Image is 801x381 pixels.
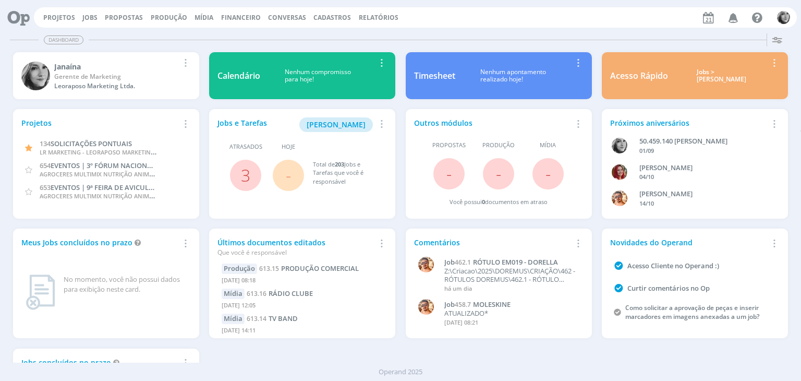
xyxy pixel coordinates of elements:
span: 653 [40,183,51,192]
div: Total de Jobs e Tarefas que você é responsável [313,160,377,186]
a: 653EVENTOS | 9ª FEIRA DE AVICULTURA E SUINOCULTURA DO NORDESTE 2025 [40,182,289,192]
a: TimesheetNenhum apontamentorealizado hoje! [406,52,592,99]
span: TV BAND [269,314,298,323]
div: 50.459.140 JANAÍNA LUNA FERRO [639,136,768,147]
img: V [418,299,434,315]
img: J [21,62,50,90]
a: 613.16RÁDIO CLUBE [247,289,313,298]
span: Atrasados [229,142,262,151]
img: J [777,11,790,24]
a: Jobs [82,13,98,22]
span: Propostas [432,141,466,150]
button: J [776,8,791,27]
div: Comentários [414,237,572,248]
span: Hoje [282,142,295,151]
button: Jobs [79,14,101,22]
button: Mídia [191,14,216,22]
a: Propostas [105,13,143,22]
div: Que você é responsável [217,248,375,257]
span: - [545,162,551,185]
div: GIOVANA DE OLIVEIRA PERSINOTI [639,163,768,173]
button: Financeiro [218,14,264,22]
div: Jobs e Tarefas [217,117,375,132]
div: Jobs > [PERSON_NAME] [676,68,768,84]
a: 3 [241,164,250,186]
a: Mídia [195,13,213,22]
img: G [612,164,627,180]
div: No momento, você não possui dados para exibição neste card. [64,275,187,295]
div: Nenhum apontamento realizado hoje! [455,68,572,84]
span: Dashboard [44,35,83,44]
span: AGROCERES MULTIMIX NUTRIÇÃO ANIMAL LTDA. [40,169,173,178]
a: Relatórios [359,13,398,22]
span: SOLICITAÇÕES PONTUAIS [51,139,132,148]
div: Novidades do Operand [610,237,768,248]
span: PRODUÇÃO COMERCIAL [281,264,359,273]
span: LR MARKETING - LEORAPOSO MARKETING LTDA [40,147,171,157]
button: Cadastros [310,14,354,22]
span: RÁDIO CLUBE [269,289,313,298]
button: [PERSON_NAME] [299,117,373,132]
div: Nenhum compromisso para hoje! [260,68,375,84]
div: Calendário [217,69,260,82]
span: 04/10 [639,173,654,181]
span: Mídia [540,141,556,150]
a: Conversas [268,13,306,22]
a: 134SOLICITAÇÕES PONTUAIS [40,138,132,148]
span: Produção [482,141,515,150]
span: 01/09 [639,147,654,154]
div: Timesheet [414,69,455,82]
img: V [612,190,627,206]
span: EVENTOS | 9ª FEIRA DE AVICULTURA E SUINOCULTURA DO NORDESTE 2025 [51,182,289,192]
span: há um dia [444,284,472,292]
div: Acesso Rápido [610,69,668,82]
span: 203 [335,160,344,168]
span: EVENTOS | 3º FÓRUM NACIONAL DO LEITE [51,160,186,170]
span: 654 [40,161,51,170]
div: [DATE] 14:11 [222,324,383,339]
button: Produção [148,14,190,22]
button: Propostas [102,14,146,22]
div: Projetos [21,117,179,128]
img: V [418,257,434,272]
span: - [446,162,452,185]
div: Gerente de Marketing [54,72,179,81]
a: 613.14TV BAND [247,314,298,323]
span: 14/10 [639,199,654,207]
div: Últimos documentos editados [217,237,375,257]
div: Janaína [54,61,179,72]
span: AGROCERES MULTIMIX NUTRIÇÃO ANIMAL LTDA. [40,190,173,200]
a: Job458.7MOLESKINE [444,301,578,309]
div: [DATE] 08:18 [222,274,383,289]
span: 0 [482,198,485,206]
div: [DATE] 12:05 [222,299,383,314]
div: Mídia [222,289,245,299]
div: Você possui documentos em atraso [450,198,548,207]
span: 613.15 [259,264,279,273]
a: 654EVENTOS | 3º FÓRUM NACIONAL DO LEITE [40,160,186,170]
span: 613.16 [247,289,266,298]
span: - [286,164,291,186]
div: Meus Jobs concluídos no prazo [21,237,179,248]
a: 613.15PRODUÇÃO COMERCIAL [259,264,359,273]
a: JJanaínaGerente de MarketingLeoraposo Marketing Ltda. [13,52,199,99]
div: VICTOR MIRON COUTO [639,189,768,199]
button: Conversas [265,14,309,22]
span: 134 [40,139,51,148]
a: Acesso Cliente no Operand :) [627,261,719,270]
span: 458.7 [455,300,471,309]
a: Projetos [43,13,75,22]
button: Projetos [40,14,78,22]
p: ATUALIZADO* [444,309,578,318]
div: Mídia [222,314,245,324]
a: Job462.1RÓTULO EM019 - DORELLA [444,258,578,267]
a: Produção [151,13,187,22]
a: Como solicitar a aprovação de peças e inserir marcadores em imagens anexadas a um job? [625,303,759,321]
span: 613.14 [247,314,266,323]
span: RÓTULO EM019 - DORELLA [473,257,558,267]
span: Financeiro [221,13,261,22]
p: Z:\Criacao\2025\DOREMUS\CRIAÇÃO\462 - RÓTULOS DOREMUS\462.1 - RÓTULO EM019 - DORELLA\fechado [444,267,578,283]
span: 462.1 [455,258,471,267]
button: Relatórios [356,14,402,22]
span: MOLESKINE [473,300,511,309]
